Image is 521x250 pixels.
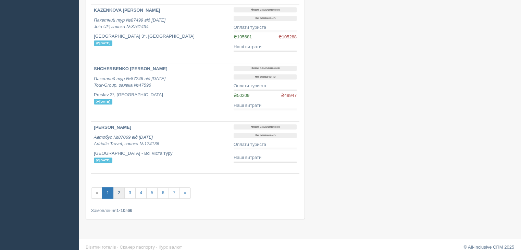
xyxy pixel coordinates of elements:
[91,63,231,121] a: SHCHERBENKO [PERSON_NAME] Пакетний тур №87246 від [DATE]Tour-Group, заявка №47596 Preslav 3*, [GE...
[94,33,228,46] p: [GEOGRAPHIC_DATA] 3*, [GEOGRAPHIC_DATA]
[94,8,160,13] b: KAZENKOVA [PERSON_NAME]
[157,187,169,199] a: 6
[278,34,297,40] span: ₴105288
[94,99,112,104] span: [DATE]
[234,74,297,79] p: Не оплачено
[179,187,191,199] a: »
[146,187,158,199] a: 5
[463,245,514,250] a: © All-Inclusive CRM 2025
[94,92,228,104] p: Preslav 3*, [GEOGRAPHIC_DATA]
[234,154,297,161] div: Наші витрати
[117,245,119,250] span: ·
[91,4,231,63] a: KAZENKOVA [PERSON_NAME] Пакетний тур №87499 від [DATE]Join UP, заявка №3761434 [GEOGRAPHIC_DATA] ...
[281,92,297,99] span: ₴49947
[156,245,158,250] span: ·
[116,208,125,213] b: 1-10
[234,93,249,98] span: ₴50209
[234,102,297,109] div: Наші витрати
[91,207,299,214] div: Замовлення з
[91,187,102,199] span: «
[234,24,297,31] div: Оплати туриста
[94,125,131,130] b: [PERSON_NAME]
[124,187,136,199] a: 3
[94,135,159,146] i: Автобус №87069 від [DATE] Adriatic Travel, заявка №174136
[120,245,155,250] a: Сканер паспорту
[94,150,228,163] p: [GEOGRAPHIC_DATA] - Всі міста туру
[234,133,297,138] p: Не оплачено
[94,66,168,71] b: SHCHERBENKO [PERSON_NAME]
[234,124,297,129] p: Нове замовлення
[234,83,297,89] div: Оплати туриста
[94,158,112,163] span: [DATE]
[102,187,113,199] a: 1
[94,17,165,29] i: Пакетний тур №87499 від [DATE] Join UP, заявка №3761434
[234,7,297,12] p: Нове замовлення
[135,187,147,199] a: 4
[234,34,252,39] span: ₴105681
[169,187,180,199] a: 7
[127,208,132,213] b: 66
[234,141,297,148] div: Оплати туриста
[86,245,116,250] a: Візитки готелів
[94,40,112,46] span: [DATE]
[159,245,182,250] a: Курс валют
[91,122,231,173] a: [PERSON_NAME] Автобус №87069 від [DATE]Adriatic Travel, заявка №174136 [GEOGRAPHIC_DATA] - Всі мі...
[234,16,297,21] p: Не оплачено
[234,44,297,50] div: Наші витрати
[94,76,165,88] i: Пакетний тур №87246 від [DATE] Tour-Group, заявка №47596
[234,66,297,71] p: Нове замовлення
[113,187,124,199] a: 2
